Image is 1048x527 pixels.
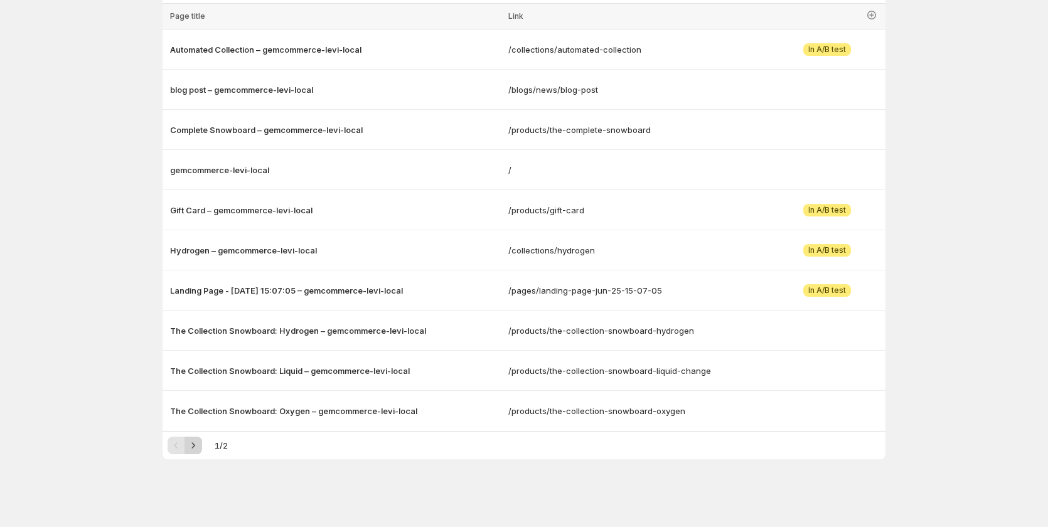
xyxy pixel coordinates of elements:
button: The Collection Snowboard: Liquid – gemcommerce-levi-local [170,365,501,377]
button: Hydrogen – gemcommerce-levi-local [170,244,501,257]
button: Landing Page - [DATE] 15:07:05 – gemcommerce-levi-local [170,284,501,297]
a: /collections/automated-collection [508,43,769,56]
a: /pages/landing-page-jun-25-15-07-05 [508,284,769,297]
button: Next [184,437,202,454]
a: /products/the-collection-snowboard-oxygen [508,405,769,417]
a: /products/the-collection-snowboard-hydrogen [508,324,769,337]
button: Gift Card – gemcommerce-levi-local [170,204,501,216]
span: In A/B test [808,205,846,215]
button: The Collection Snowboard: Oxygen – gemcommerce-levi-local [170,405,501,417]
span: Page title [170,11,205,21]
span: Link [508,11,523,21]
button: blog post – gemcommerce-levi-local [170,83,501,96]
button: Automated Collection – gemcommerce-levi-local [170,43,501,56]
button: Complete Snowboard – gemcommerce-levi-local [170,124,501,136]
a: / [508,164,769,176]
a: /products/gift-card [508,204,769,216]
span: 1 / 2 [215,439,228,452]
a: /blogs/news/blog-post [508,83,769,96]
a: /collections/hydrogen [508,244,769,257]
a: /products/the-complete-snowboard [508,124,769,136]
span: In A/B test [808,245,846,255]
span: In A/B test [808,285,846,295]
button: The Collection Snowboard: Hydrogen – gemcommerce-levi-local [170,324,501,337]
a: /products/the-collection-snowboard-liquid-change [508,365,769,377]
span: In A/B test [808,45,846,55]
nav: Pagination [168,437,202,454]
button: gemcommerce-levi-local [170,164,501,176]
